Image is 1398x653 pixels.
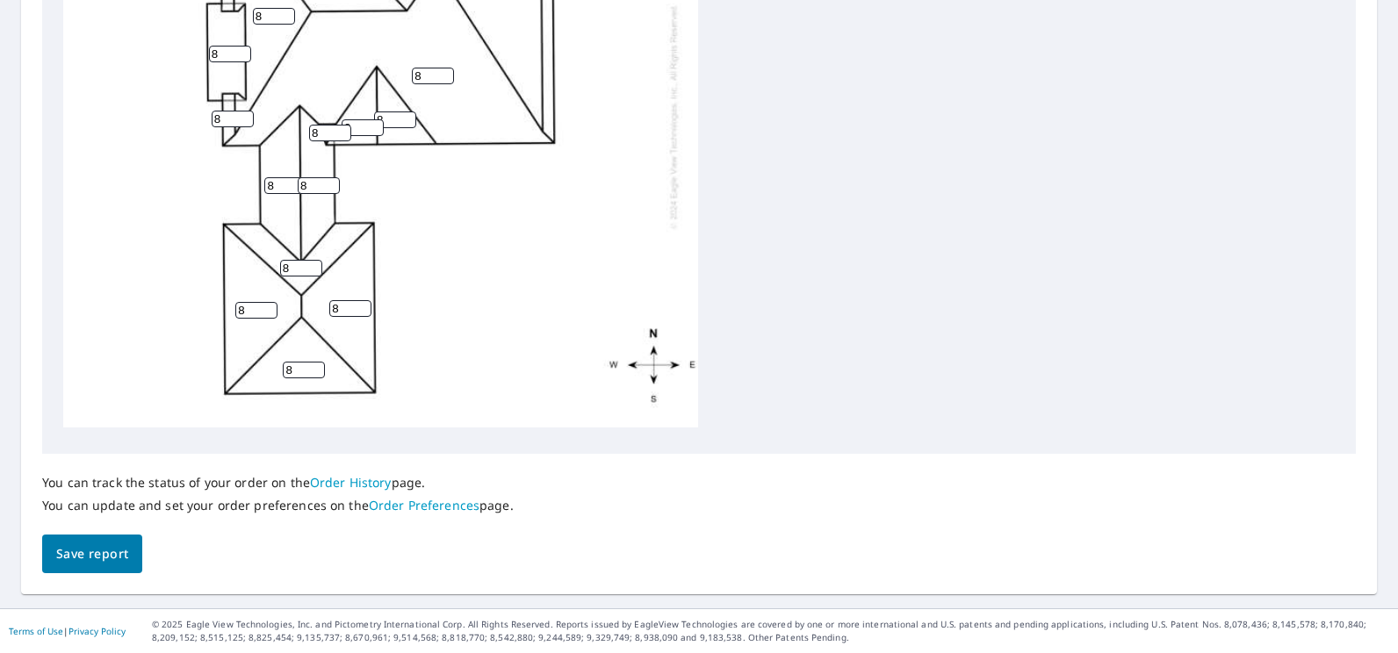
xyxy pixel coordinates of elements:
[152,618,1389,644] p: © 2025 Eagle View Technologies, Inc. and Pictometry International Corp. All Rights Reserved. Repo...
[68,625,126,637] a: Privacy Policy
[310,474,392,491] a: Order History
[56,543,128,565] span: Save report
[42,475,514,491] p: You can track the status of your order on the page.
[42,535,142,574] button: Save report
[42,498,514,513] p: You can update and set your order preferences on the page.
[9,625,63,637] a: Terms of Use
[9,626,126,636] p: |
[369,497,479,513] a: Order Preferences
